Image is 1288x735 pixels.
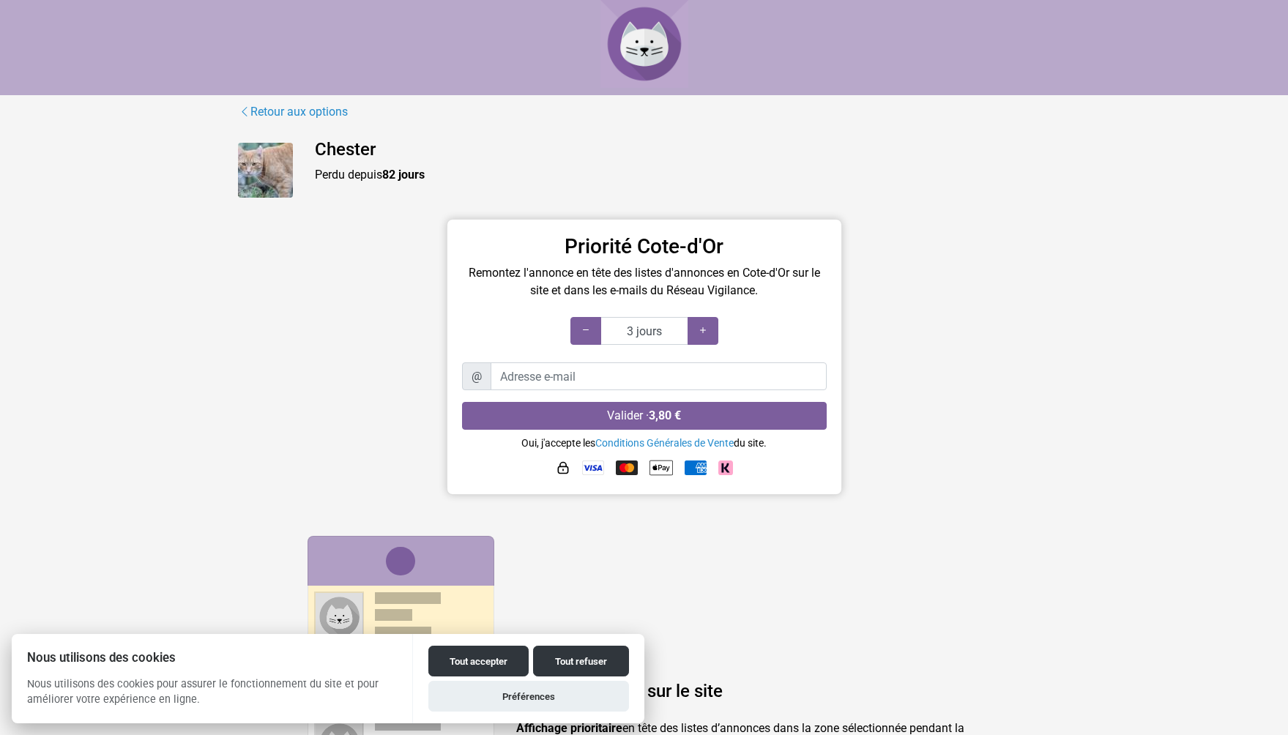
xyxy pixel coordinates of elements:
span: @ [462,362,491,390]
a: Conditions Générales de Vente [595,437,734,449]
img: Mastercard [616,460,638,475]
button: Valider ·3,80 € [462,402,827,430]
img: Klarna [718,460,733,475]
strong: 82 jours [382,168,425,182]
img: HTTPS : paiement sécurisé [556,460,570,475]
p: Remontez l'annonce en tête des listes d'annonces en Cote-d'Or sur le site et dans les e-mails du ... [462,264,827,299]
strong: 3,80 € [649,408,681,422]
input: Adresse e-mail [491,362,827,390]
h4: Chester [315,139,1051,160]
button: Tout refuser [533,646,629,676]
p: Nous utilisons des cookies pour assurer le fonctionnement du site et pour améliorer votre expérie... [12,676,412,719]
p: Perdu depuis [315,166,1051,184]
img: Visa [582,460,604,475]
h4: Plus de visibilité sur le site [516,681,981,702]
button: Tout accepter [428,646,529,676]
button: Préférences [428,681,629,712]
img: Apple Pay [649,456,673,480]
h3: Priorité Cote-d'Or [462,234,827,259]
img: American Express [685,460,707,475]
h2: Nous utilisons des cookies [12,651,412,665]
small: Oui, j'accepte les du site. [521,437,767,449]
a: Retour aux options [238,102,349,122]
strong: Affichage prioritaire [516,721,622,735]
